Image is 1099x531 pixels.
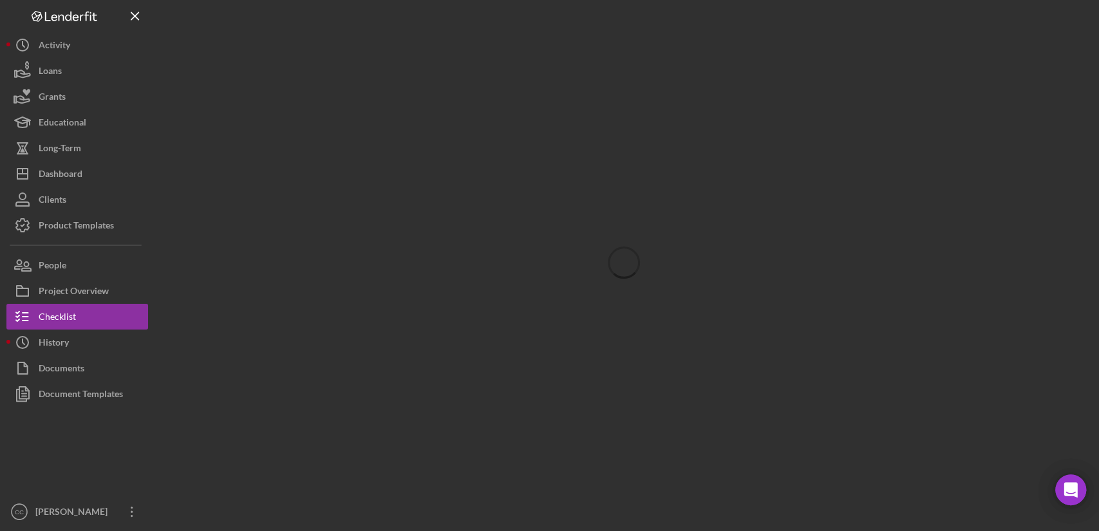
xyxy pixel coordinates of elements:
button: Activity [6,32,148,58]
button: Document Templates [6,381,148,407]
div: History [39,330,69,359]
button: People [6,252,148,278]
div: Checklist [39,304,76,333]
div: Open Intercom Messenger [1055,474,1086,505]
div: Activity [39,32,70,61]
div: Long-Term [39,135,81,164]
button: Grants [6,84,148,109]
button: Product Templates [6,212,148,238]
button: Dashboard [6,161,148,187]
button: Long-Term [6,135,148,161]
button: Project Overview [6,278,148,304]
div: Documents [39,355,84,384]
button: Loans [6,58,148,84]
button: Educational [6,109,148,135]
div: Loans [39,58,62,87]
div: People [39,252,66,281]
div: Document Templates [39,381,123,410]
button: History [6,330,148,355]
div: Educational [39,109,86,138]
div: Clients [39,187,66,216]
button: CC[PERSON_NAME] [6,499,148,525]
text: CC [15,508,24,516]
div: Product Templates [39,212,114,241]
div: Grants [39,84,66,113]
button: Clients [6,187,148,212]
button: Checklist [6,304,148,330]
div: Dashboard [39,161,82,190]
div: Project Overview [39,278,109,307]
button: Documents [6,355,148,381]
div: [PERSON_NAME] [32,499,116,528]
